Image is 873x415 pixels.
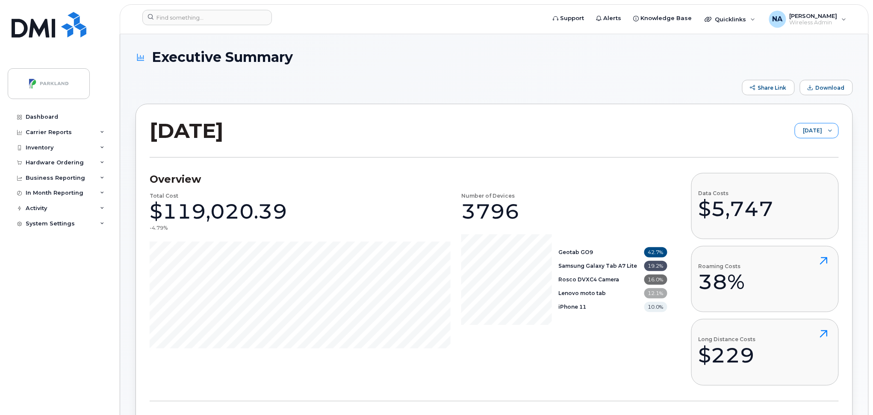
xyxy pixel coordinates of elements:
b: Samsung Galaxy Tab A7 Lite [559,263,637,269]
button: Share Link [742,80,795,95]
button: Roaming Costs38% [691,246,839,312]
button: Long Distance Costs$229 [691,319,839,385]
span: 10.0% [644,302,667,312]
h4: Roaming Costs [699,263,745,269]
span: Executive Summary [152,50,293,64]
h2: [DATE] [150,118,224,143]
div: $229 [699,342,756,368]
div: $119,020.39 [150,199,287,224]
span: 16.0% [644,275,667,285]
h4: Total Cost [150,193,178,199]
div: $5,747 [699,196,774,222]
button: Download [800,80,853,95]
h4: Data Costs [699,190,774,196]
h4: Long Distance Costs [699,336,756,342]
h3: Overview [150,173,667,186]
span: 19.2% [644,261,667,271]
span: Share Link [758,85,787,91]
div: 38% [699,269,745,295]
b: iPhone 11 [559,304,587,310]
span: Download [816,85,845,91]
div: 3796 [461,199,519,224]
span: 12.1% [644,288,667,298]
div: -4.79% [150,224,168,231]
span: May 2025 [795,123,822,139]
b: Rosco DVXC4 Camera [559,276,619,283]
h4: Number of Devices [461,193,515,199]
b: Lenovo moto tab [559,290,606,296]
span: 42.7% [644,247,667,257]
b: Geotab GO9 [559,249,593,255]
